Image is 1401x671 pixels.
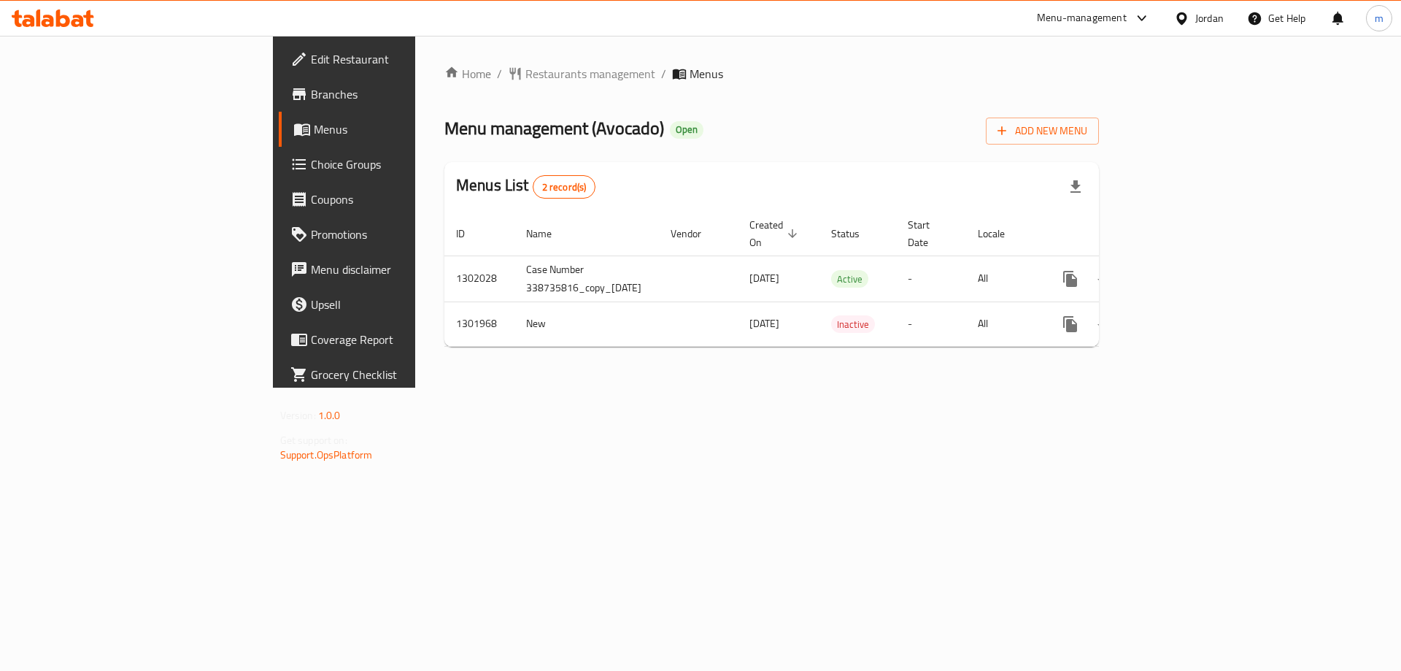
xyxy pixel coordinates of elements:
a: Restaurants management [508,65,655,83]
a: Upsell [279,287,507,322]
span: Coupons [311,191,495,208]
span: Start Date [908,216,949,251]
span: Created On [749,216,802,251]
span: Add New Menu [997,122,1087,140]
a: Promotions [279,217,507,252]
a: Edit Restaurant [279,42,507,77]
button: Change Status [1088,261,1123,296]
span: Upsell [311,296,495,313]
td: - [896,302,966,346]
span: Status [831,225,879,242]
span: Inactive [831,316,875,333]
span: Active [831,271,868,288]
span: 1.0.0 [318,406,341,425]
div: Jordan [1195,10,1224,26]
a: Support.OpsPlatform [280,445,373,464]
span: Restaurants management [525,65,655,83]
span: Version: [280,406,316,425]
td: Case Number 338735816_copy_[DATE] [514,256,659,302]
span: Menus [314,120,495,138]
td: New [514,302,659,346]
span: Branches [311,85,495,103]
nav: breadcrumb [444,65,1099,83]
span: Open [670,123,703,136]
a: Branches [279,77,507,112]
span: Menus [690,65,723,83]
td: All [966,256,1041,302]
span: Choice Groups [311,156,495,173]
td: All [966,302,1041,346]
a: Menus [279,112,507,147]
button: more [1053,261,1088,296]
span: Menu management ( Avocado ) [444,112,664,145]
div: Active [831,270,868,288]
button: Change Status [1088,307,1123,342]
div: Inactive [831,315,875,333]
th: Actions [1041,212,1205,256]
span: Coverage Report [311,331,495,348]
table: enhanced table [444,212,1205,347]
span: Menu disclaimer [311,261,495,278]
span: Name [526,225,571,242]
span: Get support on: [280,431,347,450]
button: more [1053,307,1088,342]
span: Vendor [671,225,720,242]
span: Grocery Checklist [311,366,495,383]
td: - [896,256,966,302]
span: 2 record(s) [533,180,595,194]
span: m [1375,10,1383,26]
div: Total records count [533,175,596,199]
span: Edit Restaurant [311,50,495,68]
span: [DATE] [749,314,779,333]
li: / [661,65,666,83]
span: Promotions [311,226,495,243]
span: [DATE] [749,269,779,288]
button: Add New Menu [986,118,1099,145]
span: ID [456,225,484,242]
a: Menu disclaimer [279,252,507,287]
div: Export file [1058,169,1093,204]
div: Open [670,121,703,139]
div: Menu-management [1037,9,1127,27]
span: Locale [978,225,1024,242]
h2: Menus List [456,175,595,199]
a: Choice Groups [279,147,507,182]
a: Coupons [279,182,507,217]
a: Grocery Checklist [279,357,507,392]
a: Coverage Report [279,322,507,357]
